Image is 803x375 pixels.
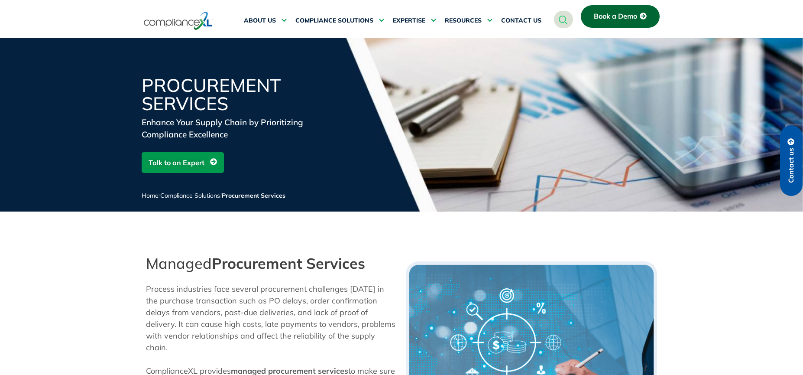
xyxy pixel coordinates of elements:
span: EXPERTISE [393,17,425,25]
span: Procurement Services [222,192,285,199]
span: RESOURCES [445,17,482,25]
span: COMPLIANCE SOLUTIONS [295,17,373,25]
div: Enhance Your Supply Chain by Prioritizing Compliance Excellence [142,116,350,140]
a: navsearch-button [554,11,573,28]
a: Contact us [780,125,803,196]
span: CONTACT US [501,17,541,25]
span: Talk to an Expert [149,154,204,171]
a: Compliance Solutions [160,192,220,199]
a: EXPERTISE [393,10,436,31]
a: RESOURCES [445,10,492,31]
h2: Managed [146,255,397,272]
a: CONTACT US [501,10,541,31]
h1: Procurement Services [142,76,350,113]
a: ABOUT US [244,10,287,31]
p: Process industries face several procurement challenges [DATE] in the purchase transaction such as... [146,283,397,353]
span: Contact us [787,148,795,183]
a: Talk to an Expert [142,152,224,173]
a: Book a Demo [581,5,660,28]
span: Book a Demo [594,13,637,20]
img: logo-one.svg [144,11,213,31]
a: COMPLIANCE SOLUTIONS [295,10,384,31]
span: ABOUT US [244,17,276,25]
span: / / [142,192,285,199]
strong: Procurement Services [212,254,365,273]
a: Home [142,192,159,199]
